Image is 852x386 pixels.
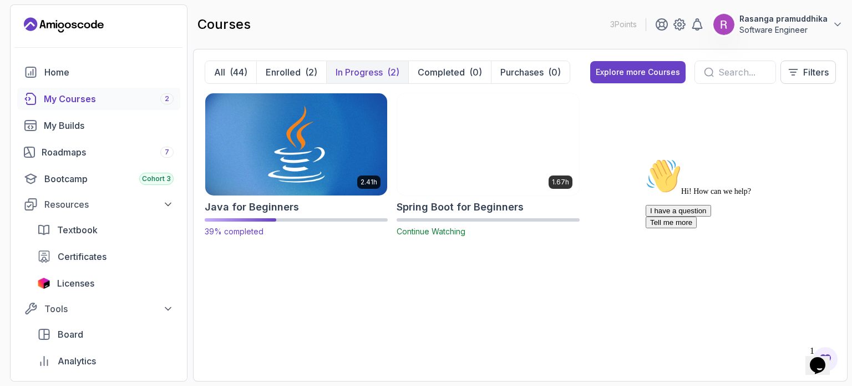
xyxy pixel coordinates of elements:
[326,61,408,83] button: In Progress(2)
[197,16,251,33] h2: courses
[491,61,570,83] button: Purchases(0)
[44,172,174,186] div: Bootcamp
[31,245,180,268] a: certificates
[205,199,299,215] h2: Java for Beginners
[44,66,174,79] div: Home
[37,278,50,289] img: jetbrains icon
[418,66,465,79] p: Completed
[230,66,247,79] div: (44)
[397,199,524,215] h2: Spring Boot for Beginners
[44,198,174,211] div: Resources
[780,61,836,84] button: Filters
[58,328,83,341] span: Board
[17,88,180,110] a: courses
[469,66,482,79] div: (0)
[44,302,174,315] div: Tools
[17,61,180,83] a: home
[17,168,180,190] a: bootcamp
[165,148,169,157] span: 7
[803,66,829,79] p: Filters
[739,13,828,24] p: Rasanga pramuddhika
[201,91,392,198] img: Java for Beginners card
[17,141,180,163] a: roadmaps
[596,67,680,78] div: Explore more Courses
[24,16,104,34] a: Landing page
[4,33,110,42] span: Hi! How can we help?
[31,350,180,372] a: analytics
[205,227,263,236] span: 39% completed
[610,19,637,30] p: 3 Points
[44,92,174,106] div: My Courses
[805,342,841,375] iframe: chat widget
[44,119,174,132] div: My Builds
[590,61,686,83] button: Explore more Courses
[31,272,180,294] a: licenses
[548,66,561,79] div: (0)
[57,223,98,237] span: Textbook
[57,277,94,290] span: Licenses
[4,4,204,74] div: 👋Hi! How can we help?I have a questionTell me more
[500,66,544,79] p: Purchases
[31,219,180,241] a: textbook
[387,66,399,79] div: (2)
[31,323,180,345] a: board
[552,178,569,187] p: 1.67h
[713,14,734,35] img: user profile image
[142,174,171,183] span: Cohort 3
[397,227,465,236] span: Continue Watching
[641,154,841,336] iframe: chat widget
[336,66,383,79] p: In Progress
[58,250,106,263] span: Certificates
[42,146,174,159] div: Roadmaps
[214,66,225,79] p: All
[266,66,301,79] p: Enrolled
[256,61,326,83] button: Enrolled(2)
[718,66,767,79] input: Search...
[739,24,828,36] p: Software Engineer
[305,66,317,79] div: (2)
[205,61,256,83] button: All(44)
[361,178,377,187] p: 2.41h
[165,94,169,103] span: 2
[17,194,180,214] button: Resources
[397,93,579,195] img: Spring Boot for Beginners card
[4,4,40,40] img: :wave:
[17,114,180,137] a: builds
[4,63,55,74] button: Tell me more
[713,13,843,36] button: user profile imageRasanga pramuddhikaSoftware Engineer
[408,61,491,83] button: Completed(0)
[17,299,180,319] button: Tools
[4,51,70,63] button: I have a question
[58,354,96,368] span: Analytics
